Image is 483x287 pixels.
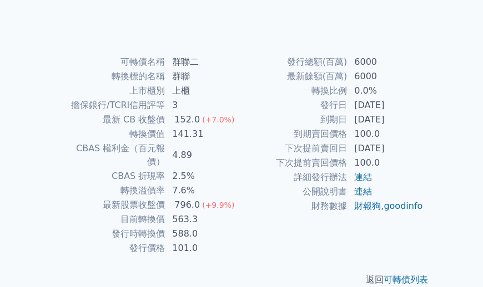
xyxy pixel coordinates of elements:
td: 0.0% [348,84,424,98]
p: 返回 [46,273,437,286]
a: 財報狗 [354,201,381,211]
td: 到期賣回價格 [241,127,348,141]
td: 100.0 [348,127,424,141]
td: [DATE] [348,141,424,156]
a: 連結 [354,172,372,182]
span: (+7.0%) [202,115,234,124]
td: 發行時轉換價 [59,227,165,241]
td: 上櫃 [165,84,241,98]
td: [DATE] [348,98,424,112]
a: 連結 [354,186,372,197]
td: 588.0 [165,227,241,241]
td: 發行價格 [59,241,165,255]
td: CBAS 折現率 [59,169,165,183]
td: 7.6% [165,183,241,198]
td: 到期日 [241,112,348,127]
a: goodinfo [384,201,422,211]
td: 公開說明書 [241,184,348,199]
td: 群聯 [165,69,241,84]
td: 4.89 [165,141,241,169]
td: 轉換價值 [59,127,165,141]
div: 152.0 [172,113,202,126]
td: CBAS 權利金（百元報價） [59,141,165,169]
td: 上市櫃別 [59,84,165,98]
td: 最新餘額(百萬) [241,69,348,84]
td: 詳細發行辦法 [241,170,348,184]
td: 101.0 [165,241,241,255]
td: [DATE] [348,112,424,127]
span: (+9.9%) [202,201,234,209]
td: 財務數據 [241,199,348,213]
td: 563.3 [165,212,241,227]
td: 6000 [348,69,424,84]
td: 群聯二 [165,55,241,69]
iframe: Chat Widget [427,234,483,287]
td: 目前轉換價 [59,212,165,227]
td: 發行日 [241,98,348,112]
td: 可轉債名稱 [59,55,165,69]
td: 最新 CB 收盤價 [59,112,165,127]
td: 2.5% [165,169,241,183]
td: 下次提前賣回日 [241,141,348,156]
td: 100.0 [348,156,424,170]
a: 可轉債列表 [384,274,428,285]
div: 聊天小工具 [427,234,483,287]
td: , [348,199,424,213]
td: 6000 [348,55,424,69]
td: 發行總額(百萬) [241,55,348,69]
div: 796.0 [172,198,202,212]
td: 141.31 [165,127,241,141]
td: 最新股票收盤價 [59,198,165,212]
td: 擔保銀行/TCRI信用評等 [59,98,165,112]
td: 3 [165,98,241,112]
td: 下次提前賣回價格 [241,156,348,170]
td: 轉換比例 [241,84,348,98]
td: 轉換溢價率 [59,183,165,198]
td: 轉換標的名稱 [59,69,165,84]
